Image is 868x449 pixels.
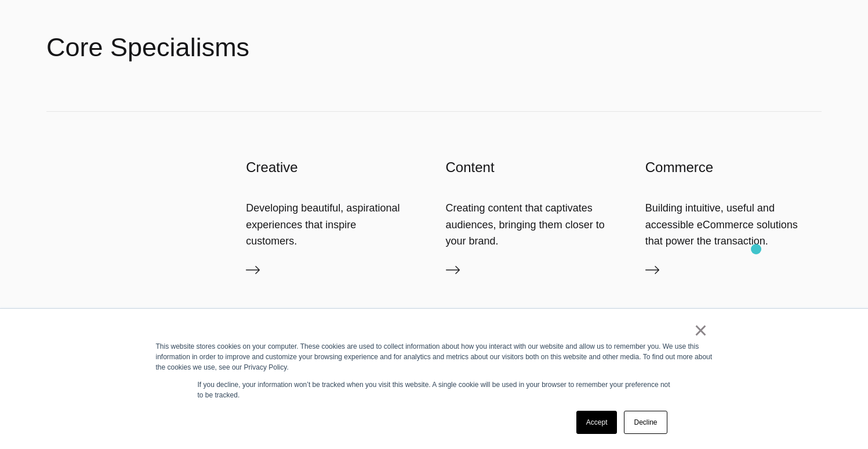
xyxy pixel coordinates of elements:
a: Accept [576,411,618,434]
a: × [694,325,708,335]
div: Building intuitive, useful and accessible eCommerce solutions that power the transaction. [645,200,822,249]
p: If you decline, your information won’t be tracked when you visit this website. A single cookie wi... [198,379,671,400]
h3: Content [446,158,622,177]
h3: Commerce [645,158,822,177]
a: Decline [624,411,667,434]
h3: Creative [246,158,422,177]
div: This website stores cookies on your computer. These cookies are used to collect information about... [156,341,713,373]
h2: Core Specialisms [46,30,249,65]
div: Developing beautiful, aspirational experiences that inspire customers. [246,200,422,249]
div: Creating content that captivates audiences, bringing them closer to your brand. [446,200,622,249]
